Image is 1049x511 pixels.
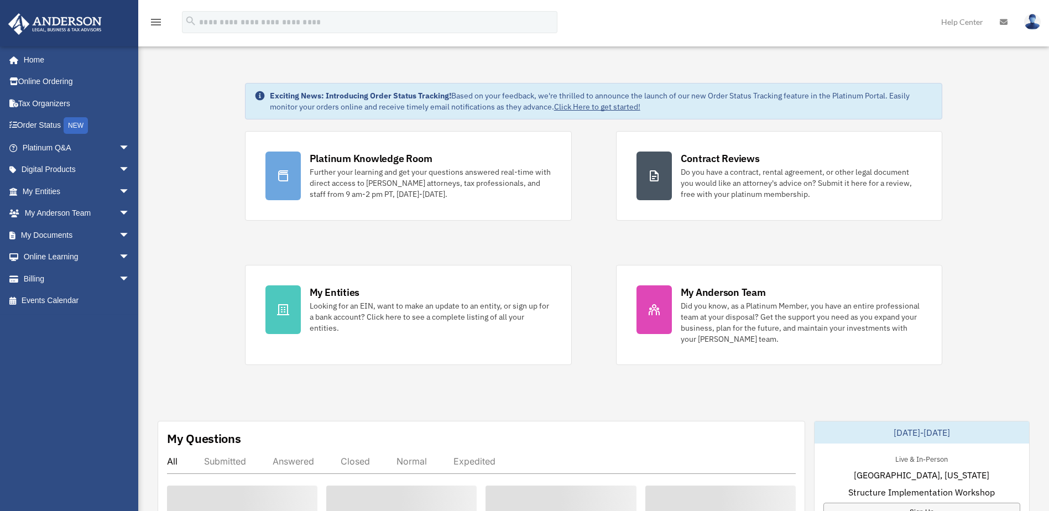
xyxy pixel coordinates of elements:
div: NEW [64,117,88,134]
a: Order StatusNEW [8,114,147,137]
a: Home [8,49,141,71]
span: arrow_drop_down [119,268,141,290]
div: Did you know, as a Platinum Member, you have an entire professional team at your disposal? Get th... [681,300,922,345]
div: Contract Reviews [681,152,760,165]
div: Platinum Knowledge Room [310,152,432,165]
i: menu [149,15,163,29]
a: My Documentsarrow_drop_down [8,224,147,246]
a: Online Ordering [8,71,147,93]
a: Click Here to get started! [554,102,640,112]
div: Normal [396,456,427,467]
div: Further your learning and get your questions answered real-time with direct access to [PERSON_NAM... [310,166,551,200]
span: arrow_drop_down [119,224,141,247]
a: My Entities Looking for an EIN, want to make an update to an entity, or sign up for a bank accoun... [245,265,572,365]
a: Online Learningarrow_drop_down [8,246,147,268]
div: Live & In-Person [886,452,957,464]
a: My Anderson Team Did you know, as a Platinum Member, you have an entire professional team at your... [616,265,943,365]
div: Expedited [453,456,495,467]
a: Contract Reviews Do you have a contract, rental agreement, or other legal document you would like... [616,131,943,221]
span: arrow_drop_down [119,202,141,225]
img: User Pic [1024,14,1041,30]
div: Looking for an EIN, want to make an update to an entity, or sign up for a bank account? Click her... [310,300,551,333]
a: menu [149,19,163,29]
span: arrow_drop_down [119,137,141,159]
a: Events Calendar [8,290,147,312]
div: Answered [273,456,314,467]
div: Based on your feedback, we're thrilled to announce the launch of our new Order Status Tracking fe... [270,90,933,112]
div: My Entities [310,285,359,299]
a: Platinum Q&Aarrow_drop_down [8,137,147,159]
span: [GEOGRAPHIC_DATA], [US_STATE] [854,468,989,482]
div: Do you have a contract, rental agreement, or other legal document you would like an attorney's ad... [681,166,922,200]
span: arrow_drop_down [119,159,141,181]
span: arrow_drop_down [119,246,141,269]
img: Anderson Advisors Platinum Portal [5,13,105,35]
span: arrow_drop_down [119,180,141,203]
i: search [185,15,197,27]
strong: Exciting News: Introducing Order Status Tracking! [270,91,451,101]
a: Billingarrow_drop_down [8,268,147,290]
div: Closed [341,456,370,467]
a: Platinum Knowledge Room Further your learning and get your questions answered real-time with dire... [245,131,572,221]
span: Structure Implementation Workshop [848,486,995,499]
div: My Questions [167,430,241,447]
a: My Anderson Teamarrow_drop_down [8,202,147,225]
a: Tax Organizers [8,92,147,114]
div: All [167,456,178,467]
div: Submitted [204,456,246,467]
a: Digital Productsarrow_drop_down [8,159,147,181]
div: My Anderson Team [681,285,766,299]
a: My Entitiesarrow_drop_down [8,180,147,202]
div: [DATE]-[DATE] [815,421,1029,444]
